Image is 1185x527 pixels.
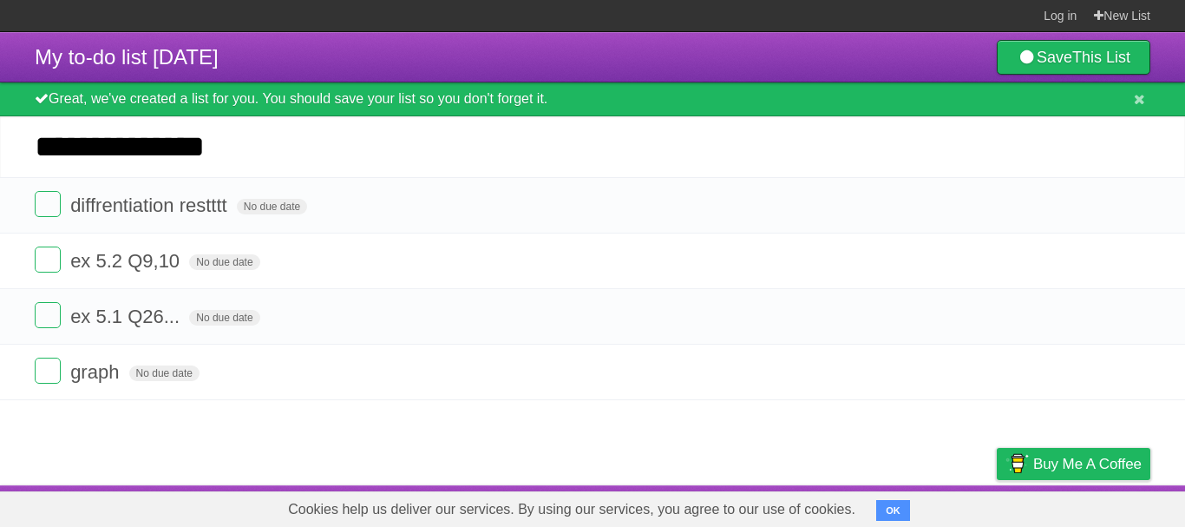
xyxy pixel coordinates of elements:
[766,490,802,523] a: About
[823,490,894,523] a: Developers
[129,366,200,381] span: No due date
[70,361,123,383] span: graph
[1005,449,1029,478] img: Buy me a coffee
[189,310,259,326] span: No due date
[237,199,307,214] span: No due date
[35,45,219,69] span: My to-do list [DATE]
[1072,49,1130,66] b: This List
[70,194,232,216] span: diffrentiation restttt
[997,448,1150,480] a: Buy me a coffee
[997,40,1150,75] a: SaveThis List
[1041,490,1150,523] a: Suggest a feature
[915,490,953,523] a: Terms
[70,306,184,327] span: ex 5.1 Q26...
[35,302,61,328] label: Done
[271,492,873,527] span: Cookies help us deliver our services. By using our services, you agree to our use of cookies.
[35,358,61,384] label: Done
[1033,449,1142,479] span: Buy me a coffee
[70,250,184,272] span: ex 5.2 Q9,10
[35,191,61,217] label: Done
[35,247,61,273] label: Done
[189,254,259,270] span: No due date
[876,500,910,521] button: OK
[974,490,1019,523] a: Privacy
